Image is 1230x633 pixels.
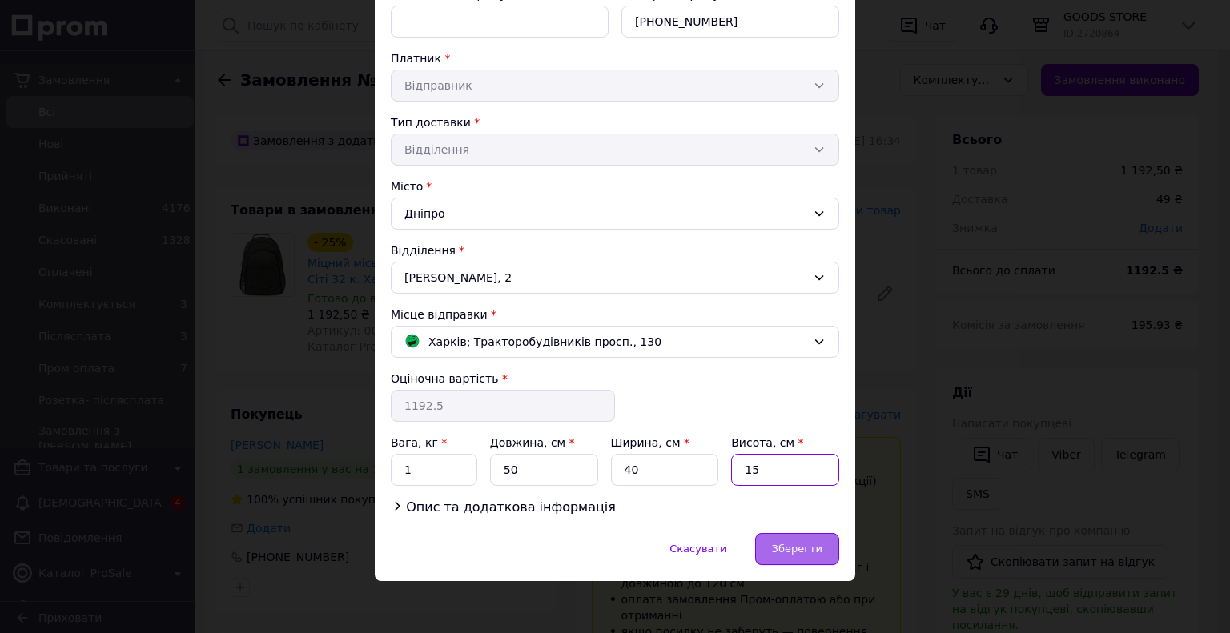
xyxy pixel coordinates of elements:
[731,436,803,449] label: Висота, см
[391,262,839,294] div: [PERSON_NAME], 2
[772,543,822,555] span: Зберегти
[621,6,839,38] input: +380
[669,543,726,555] span: Скасувати
[391,114,839,130] div: Тип доставки
[406,499,616,515] span: Опис та додаткова інформація
[391,436,447,449] label: Вага, кг
[391,242,839,258] div: Відділення
[391,306,839,323] div: Місце відправки
[611,436,689,449] label: Ширина, см
[490,436,575,449] label: Довжина, см
[391,372,498,385] label: Оціночна вартість
[391,178,839,194] div: Місто
[391,50,839,66] div: Платник
[391,198,839,230] div: Дніпро
[428,333,661,351] span: Харків; Тракторобудівників просп., 130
